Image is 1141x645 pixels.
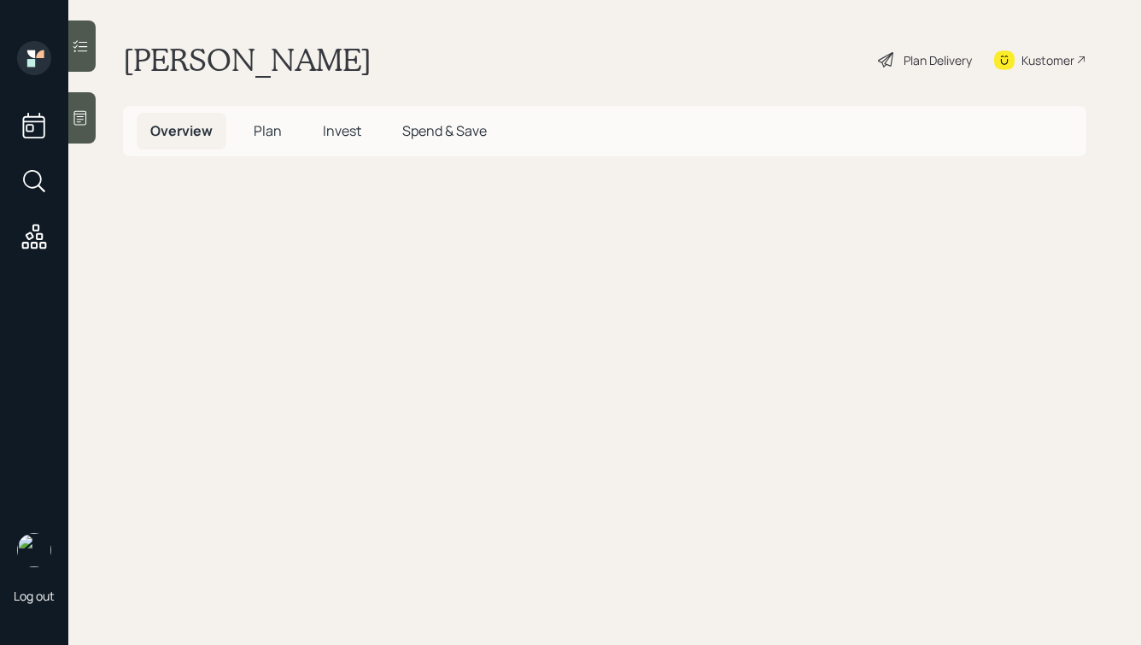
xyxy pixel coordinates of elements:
[904,51,972,69] div: Plan Delivery
[123,41,372,79] h1: [PERSON_NAME]
[402,121,487,140] span: Spend & Save
[1021,51,1074,69] div: Kustomer
[150,121,213,140] span: Overview
[323,121,361,140] span: Invest
[254,121,282,140] span: Plan
[17,533,51,567] img: hunter_neumayer.jpg
[14,588,55,604] div: Log out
